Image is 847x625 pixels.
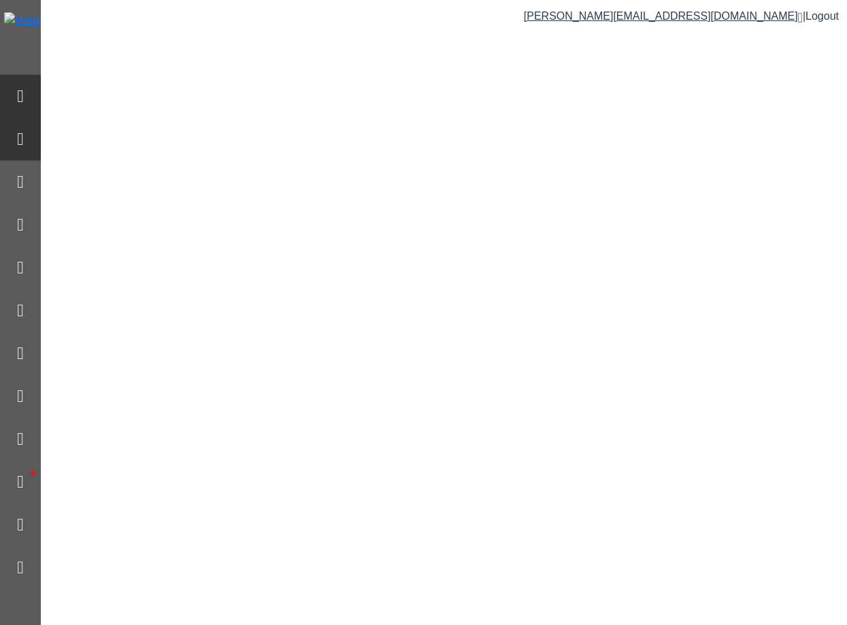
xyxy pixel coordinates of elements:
span: • [18,448,48,498]
a: [PERSON_NAME][EMAIL_ADDRESS][DOMAIN_NAME] [524,10,803,22]
div: | [524,8,839,24]
span: Logout [806,10,839,22]
img: Metals Direct Inc Logo [4,12,123,29]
